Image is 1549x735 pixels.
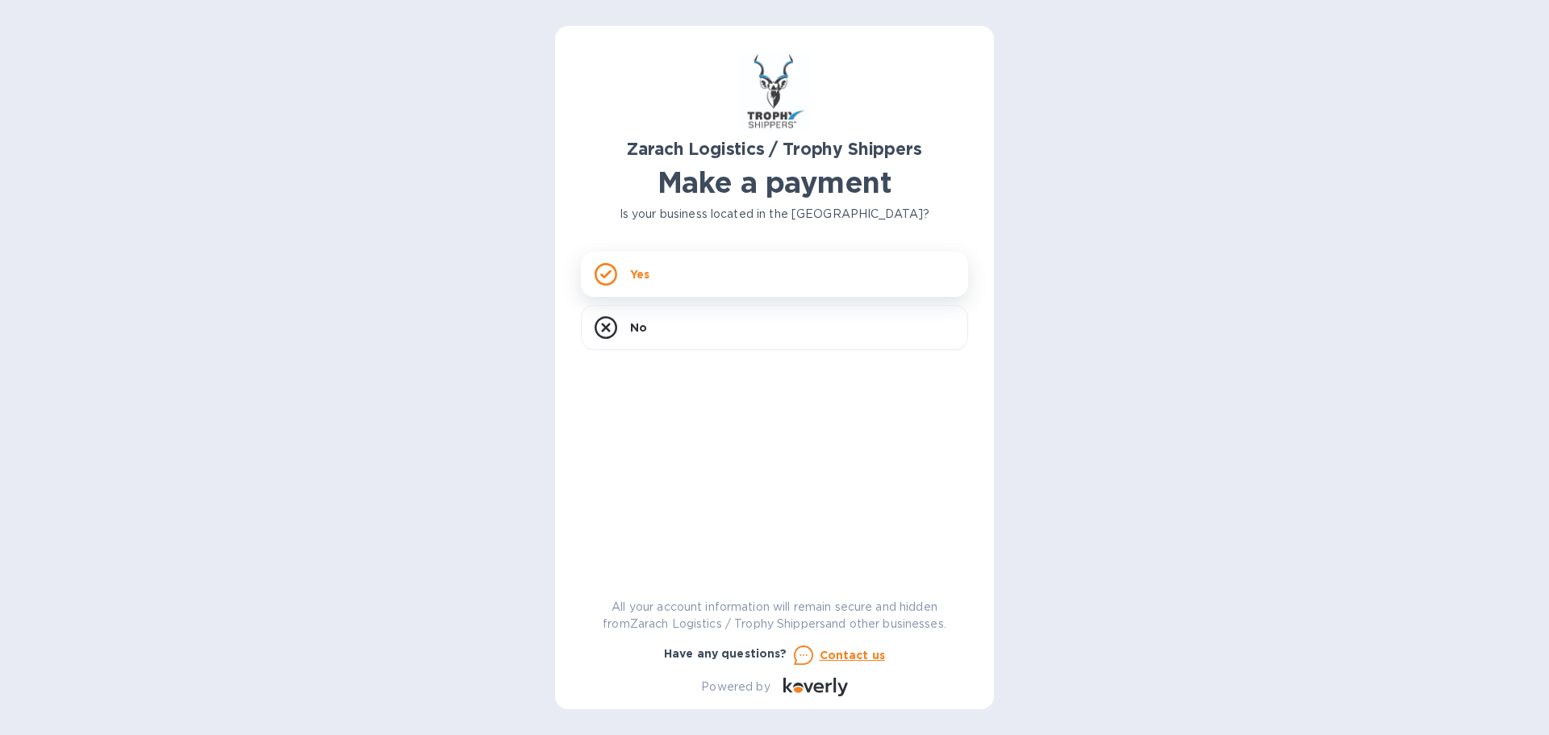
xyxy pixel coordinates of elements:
p: Is your business located in the [GEOGRAPHIC_DATA]? [581,206,968,223]
p: All your account information will remain secure and hidden from Zarach Logistics / Trophy Shipper... [581,599,968,633]
p: Yes [630,266,649,282]
p: No [630,319,647,336]
b: Zarach Logistics / Trophy Shippers [627,139,921,159]
u: Contact us [820,649,886,662]
p: Powered by [701,679,770,695]
h1: Make a payment [581,165,968,199]
b: Have any questions? [664,647,787,660]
